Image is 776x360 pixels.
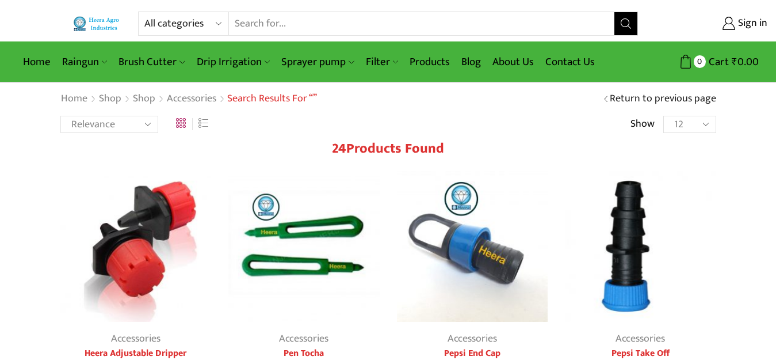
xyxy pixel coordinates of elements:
[735,16,767,31] span: Sign in
[229,12,614,35] input: Search for...
[98,92,122,107] a: Shop
[332,137,346,160] span: 24
[487,48,540,75] a: About Us
[448,330,497,347] a: Accessories
[17,48,56,75] a: Home
[132,92,156,107] a: Shop
[397,171,548,323] img: Pepsi End Cap
[346,137,444,160] span: Products found
[111,330,160,347] a: Accessories
[113,48,190,75] a: Brush Cutter
[60,116,158,133] select: Shop order
[614,12,637,35] button: Search button
[191,48,276,75] a: Drip Irrigation
[616,330,665,347] a: Accessories
[655,13,767,34] a: Sign in
[404,48,456,75] a: Products
[228,171,380,323] img: PEN TOCHA
[610,92,716,107] a: Return to previous page
[694,55,706,67] span: 0
[60,171,212,323] img: Heera Adjustable Dripper
[456,48,487,75] a: Blog
[360,48,404,75] a: Filter
[276,48,360,75] a: Sprayer pump
[540,48,601,75] a: Contact Us
[60,92,317,107] nav: Breadcrumb
[227,93,317,105] h1: Search results for “”
[649,51,759,73] a: 0 Cart ₹0.00
[732,53,759,71] bdi: 0.00
[630,117,655,132] span: Show
[56,48,113,75] a: Raingun
[706,54,729,70] span: Cart
[732,53,737,71] span: ₹
[565,171,716,323] img: pepsi take up
[60,92,88,107] a: Home
[166,92,217,107] a: Accessories
[279,330,328,347] a: Accessories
